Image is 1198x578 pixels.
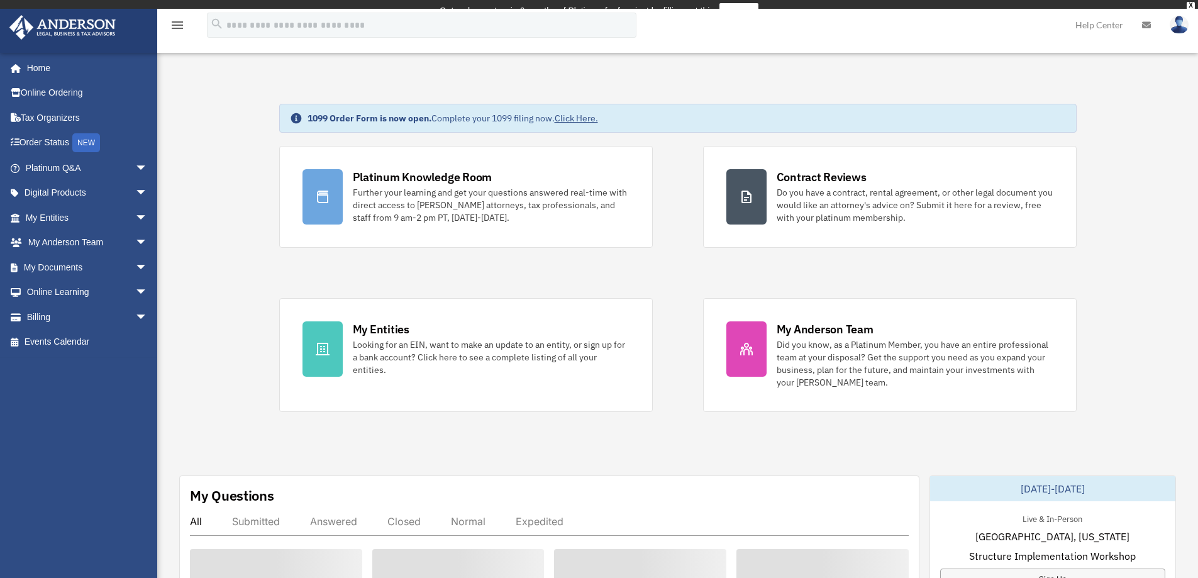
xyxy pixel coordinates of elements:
[555,113,598,124] a: Click Here.
[135,230,160,256] span: arrow_drop_down
[703,298,1077,412] a: My Anderson Team Did you know, as a Platinum Member, you have an entire professional team at your...
[9,330,167,355] a: Events Calendar
[170,22,185,33] a: menu
[135,255,160,281] span: arrow_drop_down
[9,304,167,330] a: Billingarrow_drop_down
[930,476,1175,501] div: [DATE]-[DATE]
[777,186,1053,224] div: Do you have a contract, rental agreement, or other legal document you would like an attorney's ad...
[9,230,167,255] a: My Anderson Teamarrow_drop_down
[440,3,714,18] div: Get a chance to win 6 months of Platinum for free just by filling out this
[451,515,485,528] div: Normal
[135,181,160,206] span: arrow_drop_down
[170,18,185,33] i: menu
[353,338,630,376] div: Looking for an EIN, want to make an update to an entity, or sign up for a bank account? Click her...
[777,338,1053,389] div: Did you know, as a Platinum Member, you have an entire professional team at your disposal? Get th...
[135,304,160,330] span: arrow_drop_down
[975,529,1129,544] span: [GEOGRAPHIC_DATA], [US_STATE]
[777,321,874,337] div: My Anderson Team
[969,548,1136,564] span: Structure Implementation Workshop
[777,169,867,185] div: Contract Reviews
[9,155,167,181] a: Platinum Q&Aarrow_drop_down
[310,515,357,528] div: Answered
[308,113,431,124] strong: 1099 Order Form is now open.
[135,280,160,306] span: arrow_drop_down
[279,298,653,412] a: My Entities Looking for an EIN, want to make an update to an entity, or sign up for a bank accoun...
[1170,16,1189,34] img: User Pic
[1012,511,1092,525] div: Live & In-Person
[703,146,1077,248] a: Contract Reviews Do you have a contract, rental agreement, or other legal document you would like...
[9,130,167,156] a: Order StatusNEW
[353,186,630,224] div: Further your learning and get your questions answered real-time with direct access to [PERSON_NAM...
[1187,2,1195,9] div: close
[279,146,653,248] a: Platinum Knowledge Room Further your learning and get your questions answered real-time with dire...
[516,515,563,528] div: Expedited
[719,3,758,18] a: survey
[9,280,167,305] a: Online Learningarrow_drop_down
[190,515,202,528] div: All
[9,181,167,206] a: Digital Productsarrow_drop_down
[308,112,598,125] div: Complete your 1099 filing now.
[9,255,167,280] a: My Documentsarrow_drop_down
[9,55,160,81] a: Home
[9,81,167,106] a: Online Ordering
[353,321,409,337] div: My Entities
[387,515,421,528] div: Closed
[210,17,224,31] i: search
[6,15,119,40] img: Anderson Advisors Platinum Portal
[9,105,167,130] a: Tax Organizers
[9,205,167,230] a: My Entitiesarrow_drop_down
[190,486,274,505] div: My Questions
[135,205,160,231] span: arrow_drop_down
[72,133,100,152] div: NEW
[232,515,280,528] div: Submitted
[353,169,492,185] div: Platinum Knowledge Room
[135,155,160,181] span: arrow_drop_down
